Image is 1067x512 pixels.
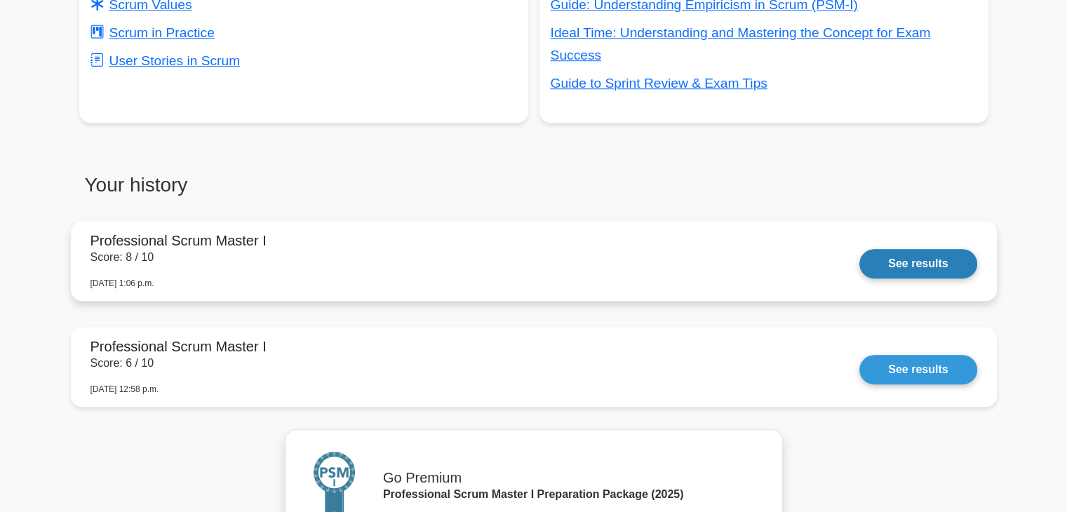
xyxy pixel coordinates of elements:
a: User Stories in Scrum [90,53,241,68]
a: See results [859,355,977,384]
a: See results [859,249,977,278]
h3: Your history [79,173,525,208]
a: Ideal Time: Understanding and Mastering the Concept for Exam Success [551,25,931,62]
a: Guide to Sprint Review & Exam Tips [551,76,767,90]
a: Scrum in Practice [90,25,215,40]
